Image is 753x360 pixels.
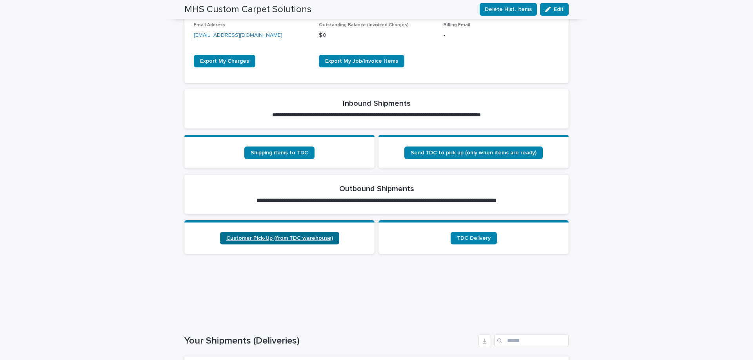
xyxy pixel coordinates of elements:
[200,58,249,64] span: Export My Charges
[494,335,569,347] input: Search
[485,5,532,13] span: Delete Hist. Items
[404,147,543,159] a: Send TDC to pick up (only when items are ready)
[411,150,537,156] span: Send TDC to pick up (only when items are ready)
[444,23,470,27] span: Billing Email
[194,33,282,38] a: [EMAIL_ADDRESS][DOMAIN_NAME]
[343,99,411,108] h2: Inbound Shipments
[244,147,315,159] a: Shipping items to TDC
[457,235,491,241] span: TDC Delivery
[184,335,475,347] h1: Your Shipments (Deliveries)
[194,23,225,27] span: Email Address
[480,3,537,16] button: Delete Hist. Items
[251,150,308,156] span: Shipping items to TDC
[220,232,339,244] a: Customer Pick-Up (from TDC warehouse)
[325,58,398,64] span: Export My Job/Invoice Items
[540,3,569,16] button: Edit
[444,31,559,40] p: -
[319,55,404,67] a: Export My Job/Invoice Items
[451,232,497,244] a: TDC Delivery
[339,184,414,194] h2: Outbound Shipments
[226,235,333,241] span: Customer Pick-Up (from TDC warehouse)
[319,31,435,40] p: $ 0
[184,4,311,15] h2: MHS Custom Carpet Solutions
[194,55,255,67] a: Export My Charges
[554,7,564,12] span: Edit
[319,23,409,27] span: Outstanding Balance (Invoiced Charges)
